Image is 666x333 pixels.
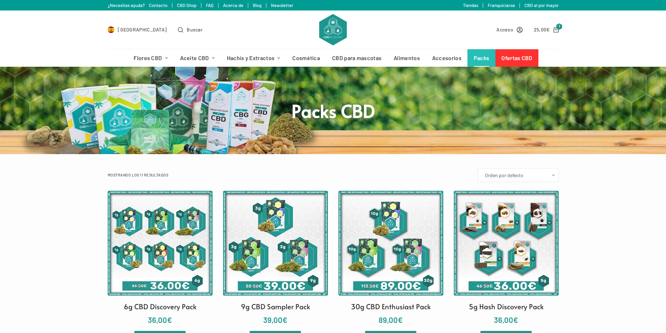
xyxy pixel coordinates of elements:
a: 30g CBD Enthusiast Pack 89,00€ [338,191,443,326]
a: Ofertas CBD [495,49,538,67]
h2: 5g Hash Discovery Pack [469,301,544,312]
bdi: 36,00 [494,315,518,324]
select: Pedido de la tienda [478,168,559,182]
a: 6g CBD Discovery Pack 36,00€ [108,191,213,326]
h1: Packs CBD [202,99,464,122]
p: Mostrando los 11 resultados [108,172,169,178]
h2: 6g CBD Discovery Pack [124,301,196,312]
span: € [167,315,172,324]
a: CBD al por mayor [524,2,559,8]
span: 1 [556,23,563,30]
a: CBD Shop [177,2,196,8]
bdi: 89,00 [379,315,403,324]
span: Buscar [187,26,202,34]
a: FAQ [206,2,214,8]
span: [GEOGRAPHIC_DATA] [118,26,167,34]
a: Aceite CBD [174,49,221,67]
a: 9g CBD Sampler Pack 39,00€ [223,191,328,326]
a: Newsletter [271,2,293,8]
span: € [398,315,403,324]
a: Alimentos [388,49,426,67]
img: ES Flag [108,26,115,33]
a: Accesorios [426,49,467,67]
a: Blog [253,2,262,8]
span: € [513,315,518,324]
span: € [546,27,550,32]
a: Tiendas [463,2,478,8]
a: Select Country [108,26,167,34]
a: Acceso [496,26,523,34]
a: Acerca de [223,2,243,8]
a: CBD para mascotas [326,49,388,67]
h2: 9g CBD Sampler Pack [241,301,310,312]
a: Flores CBD [128,49,174,67]
img: CBD Alchemy [319,14,346,45]
h2: 30g CBD Enthusiast Pack [351,301,431,312]
span: € [282,315,287,324]
a: Franquiciarse [488,2,515,8]
nav: Menú de cabecera [128,49,538,67]
span: Acceso [496,26,513,34]
bdi: 36,00 [148,315,172,324]
a: Packs [467,49,495,67]
bdi: 39,00 [263,315,287,324]
bdi: 25,00 [534,27,550,32]
a: ¿Necesitas ayuda? Contacto [108,2,167,8]
a: Carro de compra [534,26,559,34]
a: Cosmética [286,49,326,67]
a: Hachís y Extractos [221,49,286,67]
button: Abrir formulario de búsqueda [178,26,202,34]
a: 5g Hash Discovery Pack 36,00€ [454,191,559,326]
